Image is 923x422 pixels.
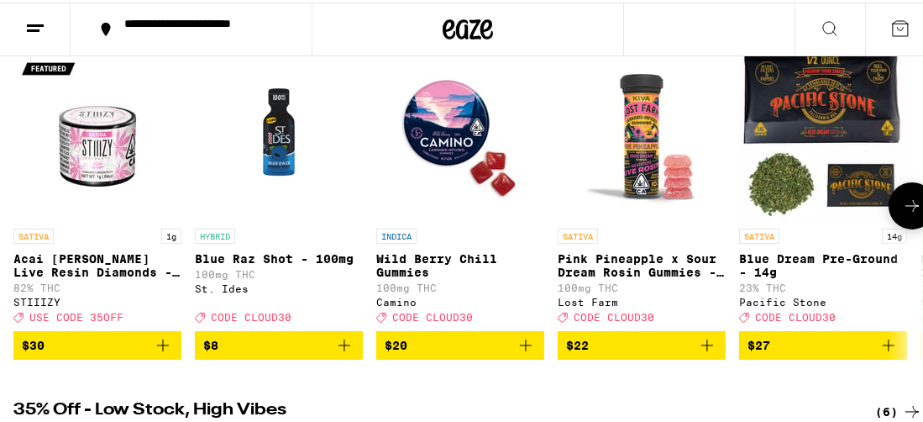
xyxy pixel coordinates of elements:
p: 100mg THC [376,280,544,291]
h2: 35% Off - Low Stock, High Vibes [13,399,840,419]
p: INDICA [376,226,417,241]
span: $22 [566,336,589,350]
button: Add to bag [739,329,907,357]
span: $20 [385,336,407,350]
span: CODE CLOUD30 [755,309,836,320]
span: CODE CLOUD30 [574,309,654,320]
p: SATIVA [558,226,598,241]
span: $27 [747,336,770,350]
p: 23% THC [739,280,907,291]
p: Blue Raz Shot - 100mg [195,250,363,263]
button: Add to bag [13,329,181,357]
a: Open page for Blue Dream Pre-Ground - 14g from Pacific Stone [739,50,907,329]
img: Camino - Wild Berry Chill Gummies [376,50,544,218]
div: STIIIZY [13,294,181,305]
a: Open page for Wild Berry Chill Gummies from Camino [376,50,544,329]
p: 1g [161,226,181,241]
p: SATIVA [739,226,779,241]
img: Lost Farm - Pink Pineapple x Sour Dream Rosin Gummies - 100mg [558,50,726,218]
button: Add to bag [558,329,726,357]
p: HYBRID [195,226,235,241]
p: 82% THC [13,280,181,291]
button: Add to bag [376,329,544,357]
p: 100mg THC [195,266,363,277]
p: 100mg THC [558,280,726,291]
p: Pink Pineapple x Sour Dream Rosin Gummies - 100mg [558,250,726,277]
div: Lost Farm [558,294,726,305]
div: Camino [376,294,544,305]
span: CODE CLOUD30 [211,309,291,320]
span: CODE CLOUD30 [392,309,473,320]
span: $30 [22,336,45,350]
p: 14g [882,226,907,241]
span: Hi. Need any help? [18,12,128,25]
a: Open page for Acai Berry Live Resin Diamonds - 1g from STIIIZY [13,50,181,329]
img: Pacific Stone - Blue Dream Pre-Ground - 14g [739,50,907,218]
a: (6) [875,399,922,419]
span: $8 [203,336,218,350]
img: STIIIZY - Acai Berry Live Resin Diamonds - 1g [13,50,181,218]
span: USE CODE 35OFF [29,309,123,320]
img: St. Ides - Blue Raz Shot - 100mg [195,50,363,218]
div: St. Ides [195,281,363,292]
p: SATIVA [13,226,54,241]
p: Acai [PERSON_NAME] Live Resin Diamonds - 1g [13,250,181,277]
div: Pacific Stone [739,294,907,305]
a: Open page for Blue Raz Shot - 100mg from St. Ides [195,50,363,329]
p: Blue Dream Pre-Ground - 14g [739,250,907,277]
a: Open page for Pink Pineapple x Sour Dream Rosin Gummies - 100mg from Lost Farm [558,50,726,329]
p: Wild Berry Chill Gummies [376,250,544,277]
button: Add to bag [195,329,363,357]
